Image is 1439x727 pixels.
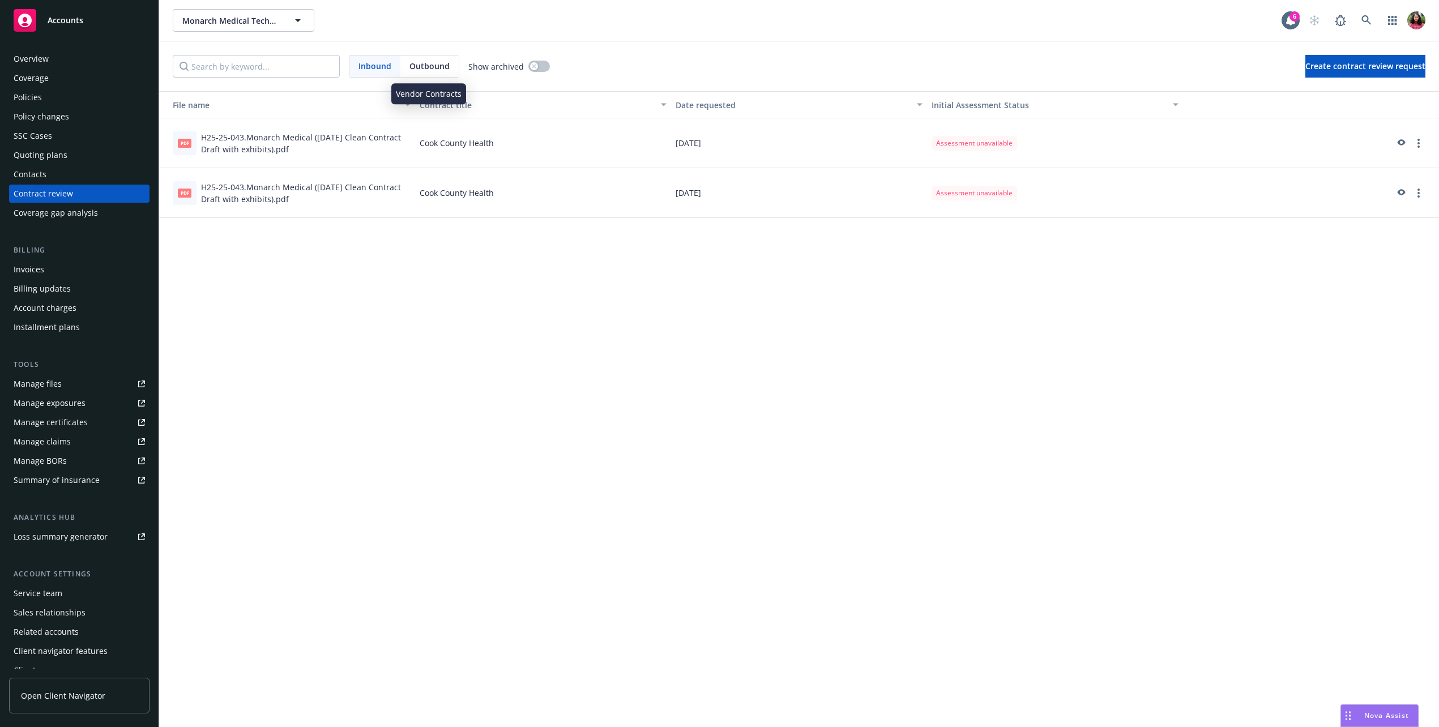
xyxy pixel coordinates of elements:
a: Billing updates [9,280,150,298]
span: Outbound [409,60,450,72]
div: Manage BORs [14,452,67,470]
input: Search by keyword... [173,55,340,78]
div: Manage certificates [14,413,88,431]
a: more [1412,186,1425,200]
div: Drag to move [1341,705,1355,726]
div: 6 [1289,11,1300,22]
a: Contract review [9,185,150,203]
a: Sales relationships [9,604,150,622]
a: SSC Cases [9,127,150,145]
span: Assessment unavailable [936,138,1013,148]
div: Cook County Health [415,118,671,168]
div: Summary of insurance [14,471,100,489]
a: Start snowing [1303,9,1326,32]
div: H25-25-043.Monarch Medical ([DATE] Clean Contract Draft with exhibits).pdf [201,131,411,155]
button: Create contract review request [1305,55,1425,78]
span: Nova Assist [1364,711,1409,720]
div: Tools [9,359,150,370]
div: Sales relationships [14,604,86,622]
a: Policies [9,88,150,106]
a: Overview [9,50,150,68]
div: Manage exposures [14,394,86,412]
div: Contract title [420,99,654,111]
a: Client navigator features [9,642,150,660]
div: Service team [14,584,62,602]
span: pdf [178,189,191,197]
div: Coverage [14,69,49,87]
div: Toggle SortBy [932,99,1166,111]
a: Coverage gap analysis [9,204,150,222]
span: Monarch Medical Technologies, LLC [182,15,280,27]
div: Policy changes [14,108,69,126]
div: Toggle SortBy [164,99,398,111]
button: Nova Assist [1340,704,1419,727]
button: Monarch Medical Technologies, LLC [173,9,314,32]
span: Initial Assessment Status [932,100,1029,110]
a: Manage BORs [9,452,150,470]
div: [DATE] [671,118,927,168]
div: Account settings [9,568,150,580]
div: Contacts [14,165,46,183]
a: Summary of insurance [9,471,150,489]
button: Contract title [415,91,671,118]
span: Inbound [358,60,391,72]
a: Switch app [1381,9,1404,32]
a: more [1412,136,1425,150]
a: Loss summary generator [9,528,150,546]
div: Invoices [14,260,44,279]
div: Loss summary generator [14,528,108,546]
span: Create contract review request [1305,61,1425,71]
div: Policies [14,88,42,106]
span: pdf [178,139,191,147]
a: preview [1394,186,1407,200]
div: SSC Cases [14,127,52,145]
div: Analytics hub [9,512,150,523]
a: Manage certificates [9,413,150,431]
div: Related accounts [14,623,79,641]
a: Installment plans [9,318,150,336]
div: Coverage gap analysis [14,204,98,222]
a: Invoices [9,260,150,279]
div: Date requested [676,99,910,111]
div: Overview [14,50,49,68]
div: Contract review [14,185,73,203]
a: Coverage [9,69,150,87]
a: preview [1394,136,1407,150]
a: Manage claims [9,433,150,451]
a: Policy changes [9,108,150,126]
div: Client navigator features [14,642,108,660]
a: Manage exposures [9,394,150,412]
div: Installment plans [14,318,80,336]
div: Billing updates [14,280,71,298]
div: Billing [9,245,150,256]
span: Accounts [48,16,83,25]
a: Accounts [9,5,150,36]
a: Report a Bug [1329,9,1352,32]
div: Quoting plans [14,146,67,164]
a: Service team [9,584,150,602]
span: Outbound [400,55,459,77]
span: Open Client Navigator [21,690,105,702]
div: H25-25-043.Monarch Medical ([DATE] Clean Contract Draft with exhibits).pdf [201,181,411,205]
a: Search [1355,9,1378,32]
img: photo [1407,11,1425,29]
a: Quoting plans [9,146,150,164]
a: Related accounts [9,623,150,641]
a: Client access [9,661,150,679]
div: Account charges [14,299,76,317]
div: Client access [14,661,63,679]
button: Date requested [671,91,927,118]
span: Inbound [349,55,400,77]
a: Manage files [9,375,150,393]
div: File name [164,99,398,111]
div: Cook County Health [415,168,671,218]
div: Manage files [14,375,62,393]
a: Contacts [9,165,150,183]
div: [DATE] [671,168,927,218]
span: Show archived [468,61,524,72]
div: Manage claims [14,433,71,451]
a: Account charges [9,299,150,317]
span: Assessment unavailable [936,188,1013,198]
